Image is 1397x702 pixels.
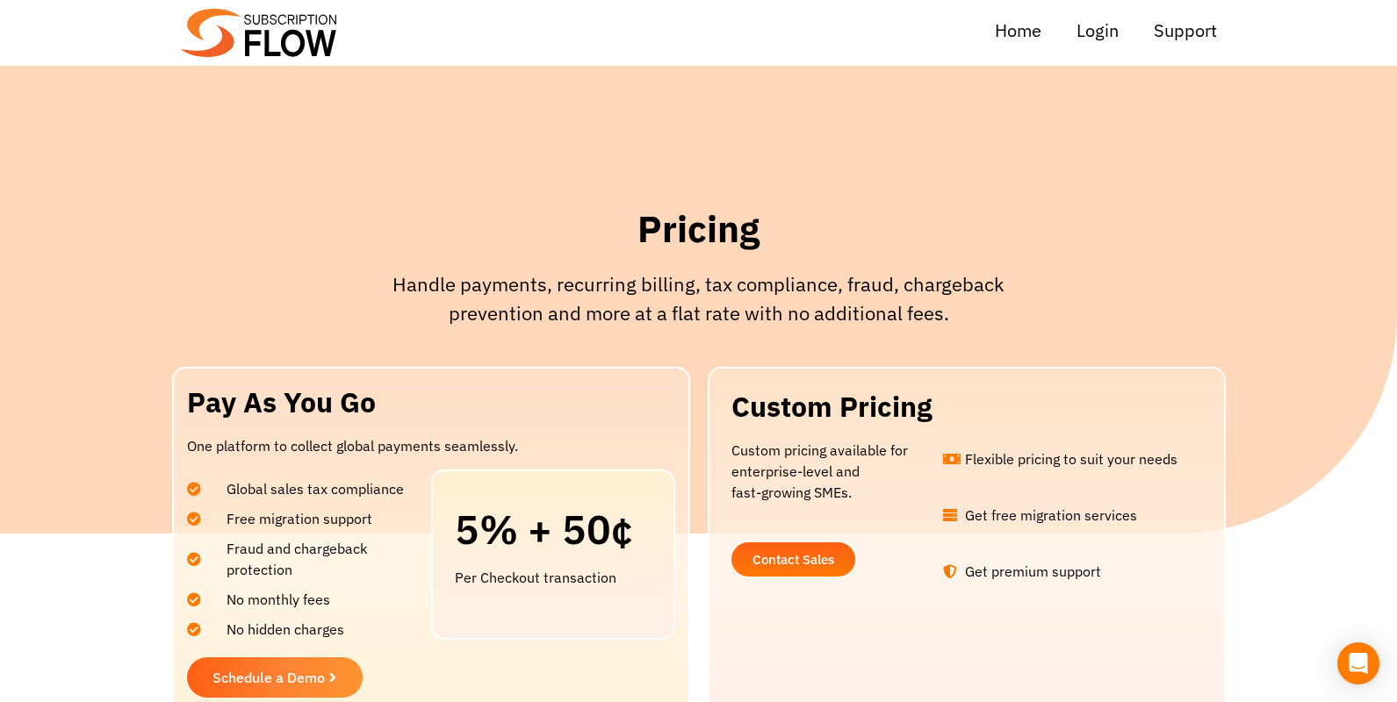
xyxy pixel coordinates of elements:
[455,509,652,549] h3: 5% + 50¢
[181,9,336,57] img: new-logo
[961,505,1137,526] span: Get free migration services
[731,440,934,503] p: Custom pricing available for enterprise-level and fast-growing SMEs.
[187,657,363,698] a: Schedule a Demo
[187,435,675,456] p: One platform to collect global payments seamlessly.
[356,206,1041,253] h1: Pricing
[961,448,1177,469] span: Flexible pricing to suit your needs
[995,18,1041,44] a: Home
[1077,18,1119,44] a: Login
[1337,642,1379,684] div: Open Intercom Messenger
[187,386,675,419] h2: Pay As You Go
[753,553,834,566] span: Contact Sales
[205,508,372,529] span: Free migration support
[455,567,652,588] p: Per Checkout transaction
[731,542,855,577] a: Contact Sales
[205,478,404,499] span: Global sales tax compliance
[731,390,1202,423] h2: Custom Pricing
[205,619,344,640] span: No hidden charges
[205,589,330,610] span: No monthly fees
[205,538,422,580] span: Fraud and chargeback protection
[212,670,325,684] span: Schedule a Demo
[356,269,1041,327] p: Handle payments, recurring billing, tax compliance, fraud, chargeback prevention and more at a fl...
[961,561,1101,582] span: Get premium support
[1154,18,1217,44] a: Support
